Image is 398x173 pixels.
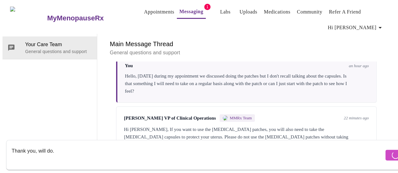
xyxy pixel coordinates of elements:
[25,41,92,48] span: Your Care Team
[47,14,104,22] h3: MyMenopauseRx
[204,4,210,10] span: 1
[215,6,235,18] button: Labs
[124,126,369,148] div: Hi [PERSON_NAME], If you want to use the [MEDICAL_DATA] patches, you will also need to take the [...
[239,8,257,16] a: Uploads
[12,145,384,165] textarea: Send a message about your appointment
[329,8,361,16] a: Refer a Friend
[179,7,203,16] a: Messaging
[230,116,252,121] span: MMRx Team
[124,116,216,121] span: [PERSON_NAME] VP of Clinical Operations
[223,116,228,121] img: MMRX
[325,21,386,34] button: Hi [PERSON_NAME]
[125,63,133,68] span: You
[25,48,92,55] p: General questions and support
[142,6,177,18] button: Appointments
[10,7,46,30] img: MyMenopauseRx Logo
[297,8,322,16] a: Community
[177,5,206,19] button: Messaging
[237,6,260,18] button: Uploads
[144,8,174,16] a: Appointments
[220,8,231,16] a: Labs
[294,6,325,18] button: Community
[125,72,369,95] div: Hello, [DATE] during my appointment we discussed doing the patches but I don't recall talking abo...
[3,36,97,59] div: Your Care TeamGeneral questions and support
[46,7,129,29] a: MyMenopauseRx
[110,39,383,49] h6: Main Message Thread
[264,8,290,16] a: Medications
[326,6,363,18] button: Refer a Friend
[110,49,383,57] p: General questions and support
[349,63,369,68] span: an hour ago
[328,23,384,32] span: Hi [PERSON_NAME]
[261,6,293,18] button: Medications
[344,116,369,121] span: 22 minutes ago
